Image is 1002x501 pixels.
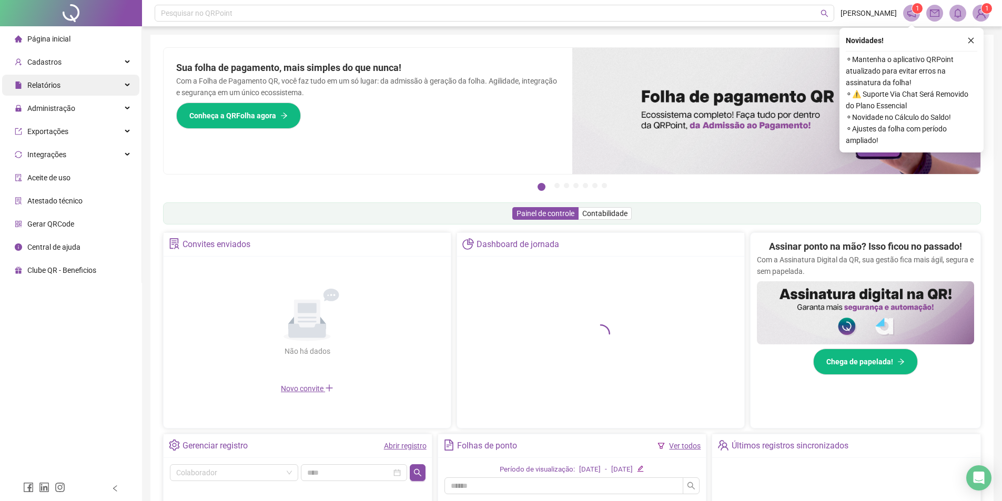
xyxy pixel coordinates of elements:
[15,35,22,43] span: home
[813,349,918,375] button: Chega de papelada!
[176,103,301,129] button: Conheça a QRFolha agora
[27,243,80,251] span: Central de ajuda
[846,54,977,88] span: ⚬ Mantenha o aplicativo QRPoint atualizado para evitar erros na assinatura da folha!
[281,384,333,393] span: Novo convite
[572,48,981,174] img: banner%2F8d14a306-6205-4263-8e5b-06e9a85ad873.png
[907,8,916,18] span: notification
[846,88,977,111] span: ⚬ ⚠️ Suporte Via Chat Será Removido do Plano Essencial
[592,183,598,188] button: 6
[15,105,22,112] span: lock
[15,151,22,158] span: sync
[500,464,575,475] div: Período de visualização:
[189,110,276,121] span: Conheça a QRFolha agora
[669,442,701,450] a: Ver todos
[826,356,893,367] span: Chega de papelada!
[15,220,22,228] span: qrcode
[912,3,923,14] sup: 1
[687,482,695,490] span: search
[538,183,545,191] button: 1
[973,5,989,21] img: 53429
[916,5,919,12] span: 1
[27,127,68,136] span: Exportações
[517,209,574,218] span: Painel de controle
[27,104,75,113] span: Administração
[27,150,66,159] span: Integrações
[554,183,560,188] button: 2
[27,58,62,66] span: Cadastros
[15,58,22,66] span: user-add
[611,464,633,475] div: [DATE]
[897,358,905,365] span: arrow-right
[769,239,962,254] h2: Assinar ponto na mão? Isso ficou no passado!
[477,236,559,253] div: Dashboard de jornada
[981,3,992,14] sup: Atualize o seu contato no menu Meus Dados
[280,112,288,119] span: arrow-right
[176,75,560,98] p: Com a Folha de Pagamento QR, você faz tudo em um só lugar: da admissão à geração da folha. Agilid...
[953,8,963,18] span: bell
[27,220,74,228] span: Gerar QRCode
[27,197,83,205] span: Atestado técnico
[846,123,977,146] span: ⚬ Ajustes da folha com período ampliado!
[930,8,939,18] span: mail
[846,111,977,123] span: ⚬ Novidade no Cálculo do Saldo!
[582,209,627,218] span: Contabilidade
[564,183,569,188] button: 3
[757,254,974,277] p: Com a Assinatura Digital da QR, sua gestão fica mais ágil, segura e sem papelada.
[985,5,989,12] span: 1
[27,266,96,274] span: Clube QR - Beneficios
[413,468,422,477] span: search
[717,439,728,451] span: team
[39,482,49,493] span: linkedin
[462,238,473,249] span: pie-chart
[443,439,454,451] span: file-text
[732,437,848,455] div: Últimos registros sincronizados
[112,485,119,492] span: left
[757,281,974,344] img: banner%2F02c71560-61a6-44d4-94b9-c8ab97240462.png
[821,9,828,17] span: search
[457,437,517,455] div: Folhas de ponto
[169,238,180,249] span: solution
[605,464,607,475] div: -
[637,465,644,472] span: edit
[384,442,427,450] a: Abrir registro
[573,183,579,188] button: 4
[259,345,356,357] div: Não há dados
[15,197,22,205] span: solution
[27,173,70,182] span: Aceite de uso
[846,35,884,46] span: Novidades !
[591,324,610,343] span: loading
[55,482,65,493] span: instagram
[583,183,588,188] button: 5
[15,128,22,135] span: export
[15,81,22,89] span: file
[15,267,22,274] span: gift
[27,35,70,43] span: Página inicial
[602,183,607,188] button: 7
[579,464,601,475] div: [DATE]
[183,236,250,253] div: Convites enviados
[169,439,180,451] span: setting
[657,442,665,449] span: filter
[967,37,975,44] span: close
[325,384,333,392] span: plus
[27,81,60,89] span: Relatórios
[966,465,991,490] div: Open Intercom Messenger
[176,60,560,75] h2: Sua folha de pagamento, mais simples do que nunca!
[841,7,897,19] span: [PERSON_NAME]
[183,437,248,455] div: Gerenciar registro
[15,174,22,181] span: audit
[23,482,34,493] span: facebook
[15,243,22,251] span: info-circle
